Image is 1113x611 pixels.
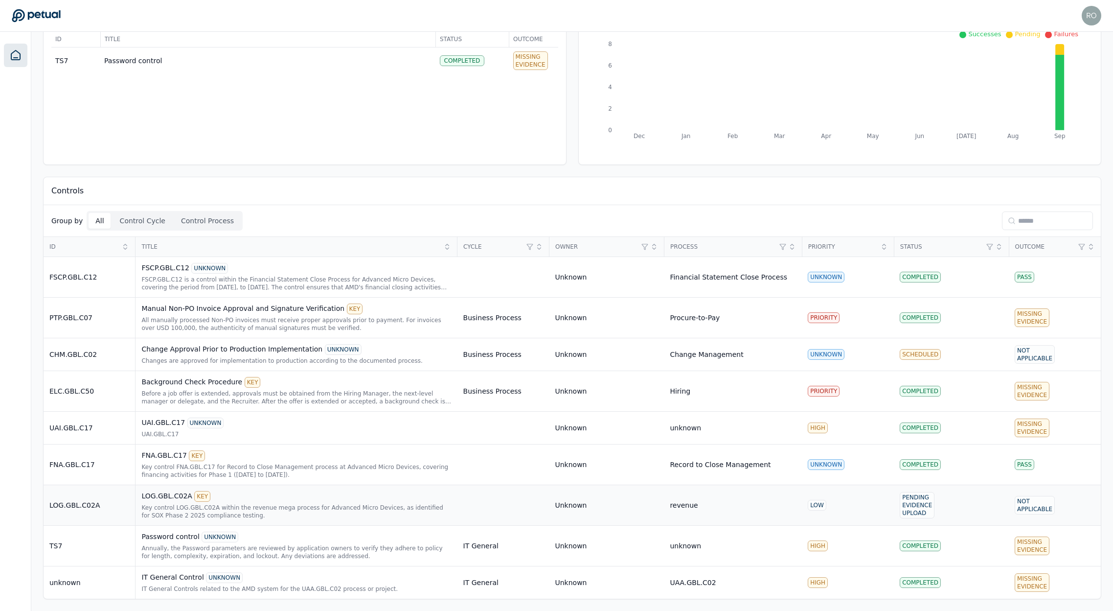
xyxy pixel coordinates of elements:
[49,423,129,433] div: UAI.GBL.C17
[141,532,451,542] div: Password control
[1082,6,1101,25] img: roberto+amd@petual.ai
[141,357,451,365] div: Changes are approved for implementation to production according to the documented process.
[608,41,612,47] tspan: 8
[1015,459,1034,470] div: Pass
[555,350,587,359] div: Unknown
[808,423,828,433] div: HIGH
[55,57,68,65] span: TS7
[670,350,743,359] div: Change Management
[89,213,111,229] button: All
[325,344,362,355] div: UNKNOWN
[141,377,451,388] div: Background Check Procedure
[808,459,844,470] div: UNKNOWN
[457,298,549,338] td: Business Process
[100,47,436,74] td: Password control
[900,540,941,551] div: Completed
[670,272,787,282] div: Financial Statement Close Process
[1015,30,1040,38] span: Pending
[141,572,451,583] div: IT General Control
[141,504,451,519] div: Key control LOG.GBL.C02A within the revenue mega process for Advanced Micro Devices, as identifie...
[141,418,451,428] div: UAI.GBL.C17
[513,51,548,70] div: Missing Evidence
[1015,573,1049,592] div: Missing Evidence
[12,9,61,23] a: Go to Dashboard
[555,500,587,510] div: Unknown
[670,578,716,587] div: UAA.GBL.C02
[49,578,129,587] div: unknown
[808,349,844,360] div: UNKNOWN
[1015,272,1034,282] div: Pass
[555,313,587,323] div: Unknown
[555,578,587,587] div: Unknown
[900,423,941,433] div: Completed
[49,272,129,282] div: FSCP.GBL.C12
[808,540,828,551] div: HIGH
[555,460,587,470] div: Unknown
[555,541,587,551] div: Unknown
[608,127,612,134] tspan: 0
[900,243,983,251] span: Status
[900,386,941,397] div: Completed
[51,216,83,226] p: Group by
[202,532,238,542] div: UNKNOWN
[141,430,451,438] div: UAI.GBL.C17
[1054,30,1078,38] span: Failures
[49,313,129,323] div: PTP.GBL.C07
[670,500,698,510] div: revenue
[555,386,587,396] div: Unknown
[174,213,241,229] button: Control Process
[634,133,645,140] tspan: Dec
[900,577,941,588] div: Completed
[51,185,84,197] p: Controls
[555,272,587,282] div: Unknown
[808,272,844,282] div: UNKNOWN
[670,541,701,551] div: unknown
[141,316,451,332] div: All manually processed Non-PO invoices must receive proper approvals prior to payment. For invoic...
[141,544,451,560] div: Annually, the Password parameters are reviewed by application owners to verify they adhere to pol...
[1015,496,1055,515] div: Not Applicable
[141,463,451,479] div: Key control FNA.GBL.C17 for Record to Close Management process at Advanced Micro Devices, coverin...
[968,30,1001,38] span: Successes
[900,272,941,282] div: Completed
[670,243,776,251] span: Process
[808,386,840,397] div: PRIORITY
[49,541,129,551] div: TS7
[670,423,701,433] div: unknown
[867,133,879,140] tspan: May
[808,243,877,251] span: Priority
[808,312,840,323] div: PRIORITY
[808,500,826,511] div: LOW
[141,344,451,355] div: Change Approval Prior to Production Implementation
[49,243,118,251] span: ID
[1015,537,1049,555] div: Missing Evidence
[141,276,451,291] div: FSCP.GBL.C12 is a control within the Financial Statement Close Process for Advanced Micro Devices...
[914,133,924,140] tspan: Jun
[113,213,172,229] button: Control Cycle
[457,338,549,371] td: Business Process
[774,133,785,140] tspan: Mar
[1054,133,1066,140] tspan: Sep
[900,312,941,323] div: Completed
[463,243,523,251] span: Cycle
[808,577,828,588] div: HIGH
[555,423,587,433] div: Unknown
[141,263,451,274] div: FSCP.GBL.C12
[141,390,451,405] div: Before a job offer is extended, approvals must be obtained from the Hiring Manager, the next-leve...
[900,459,941,470] div: Completed
[670,386,690,396] div: Hiring
[55,35,96,43] span: ID
[608,62,612,69] tspan: 6
[608,84,612,91] tspan: 4
[1007,133,1019,140] tspan: Aug
[608,105,612,112] tspan: 2
[141,243,440,251] span: Title
[141,450,451,461] div: FNA.GBL.C17
[681,133,690,140] tspan: Jan
[1015,419,1049,437] div: Missing Evidence
[191,263,228,274] div: UNKNOWN
[49,386,129,396] div: ELC.GBL.C50
[194,491,210,502] div: KEY
[245,377,261,388] div: KEY
[141,304,451,314] div: Manual Non-PO Invoice Approval and Signature Verification
[727,133,738,140] tspan: Feb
